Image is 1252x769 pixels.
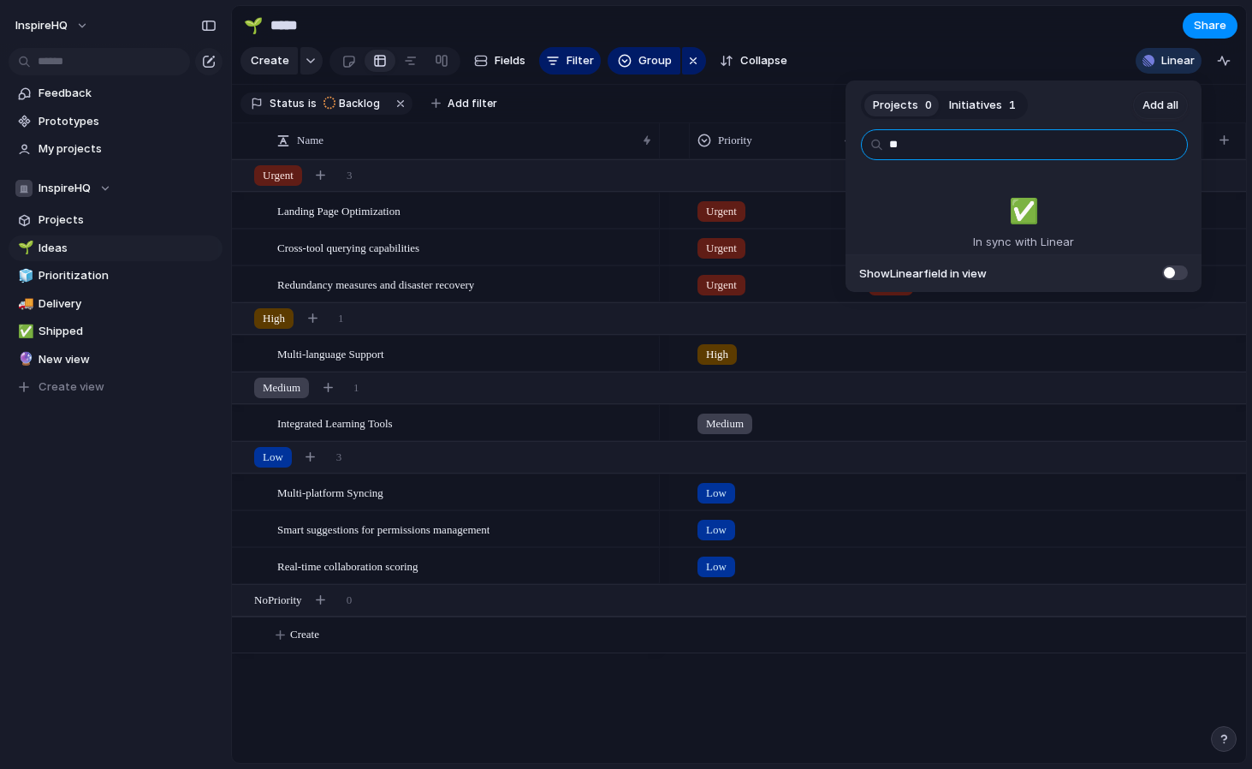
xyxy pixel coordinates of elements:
[940,92,1024,119] button: Initiatives1
[1142,97,1178,114] span: Add all
[873,97,918,114] span: Projects
[864,92,940,119] button: Projects0
[1009,193,1039,229] span: ✅️
[859,265,987,283] span: Show Linear field in view
[925,97,932,114] span: 0
[949,97,1002,114] span: Initiatives
[1133,92,1188,119] button: Add all
[973,232,1074,251] p: In sync with Linear
[1009,97,1016,114] span: 1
